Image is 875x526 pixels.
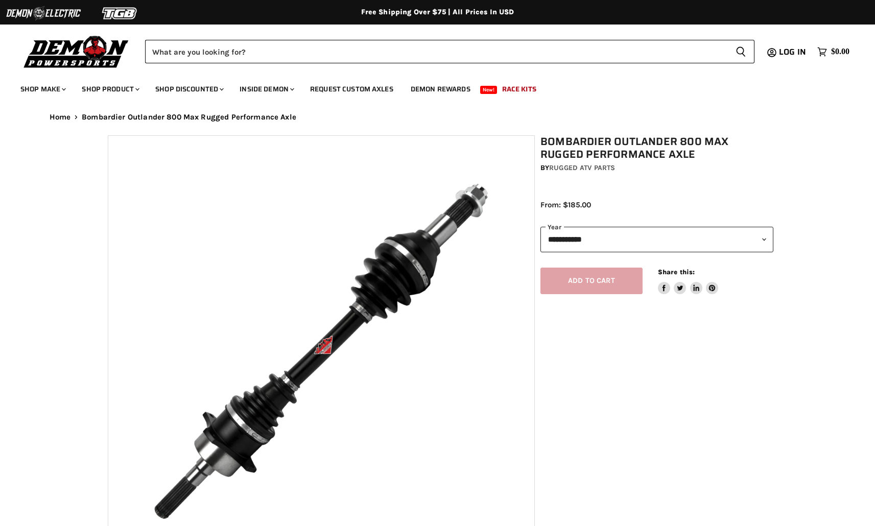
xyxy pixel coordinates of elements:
select: year [540,227,773,252]
button: Search [727,40,754,63]
a: Race Kits [494,79,544,100]
a: Shop Product [74,79,146,100]
a: Shop Discounted [148,79,230,100]
form: Product [145,40,754,63]
span: New! [480,86,498,94]
span: $0.00 [831,47,849,57]
span: From: $185.00 [540,200,591,209]
aside: Share this: [658,268,719,295]
a: Rugged ATV Parts [549,163,615,172]
ul: Main menu [13,75,847,100]
a: Home [50,113,71,122]
a: Shop Make [13,79,72,100]
span: Log in [779,45,806,58]
div: by [540,162,773,174]
a: Request Custom Axles [302,79,401,100]
a: Demon Rewards [403,79,478,100]
a: $0.00 [812,44,855,59]
img: TGB Logo 2 [82,4,158,23]
a: Inside Demon [232,79,300,100]
img: Demon Electric Logo 2 [5,4,82,23]
div: Free Shipping Over $75 | All Prices In USD [29,8,846,17]
span: Bombardier Outlander 800 Max Rugged Performance Axle [82,113,296,122]
a: Log in [774,47,812,57]
input: Search [145,40,727,63]
nav: Breadcrumbs [29,113,846,122]
h1: Bombardier Outlander 800 Max Rugged Performance Axle [540,135,773,161]
span: Share this: [658,268,695,276]
img: Demon Powersports [20,33,132,69]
